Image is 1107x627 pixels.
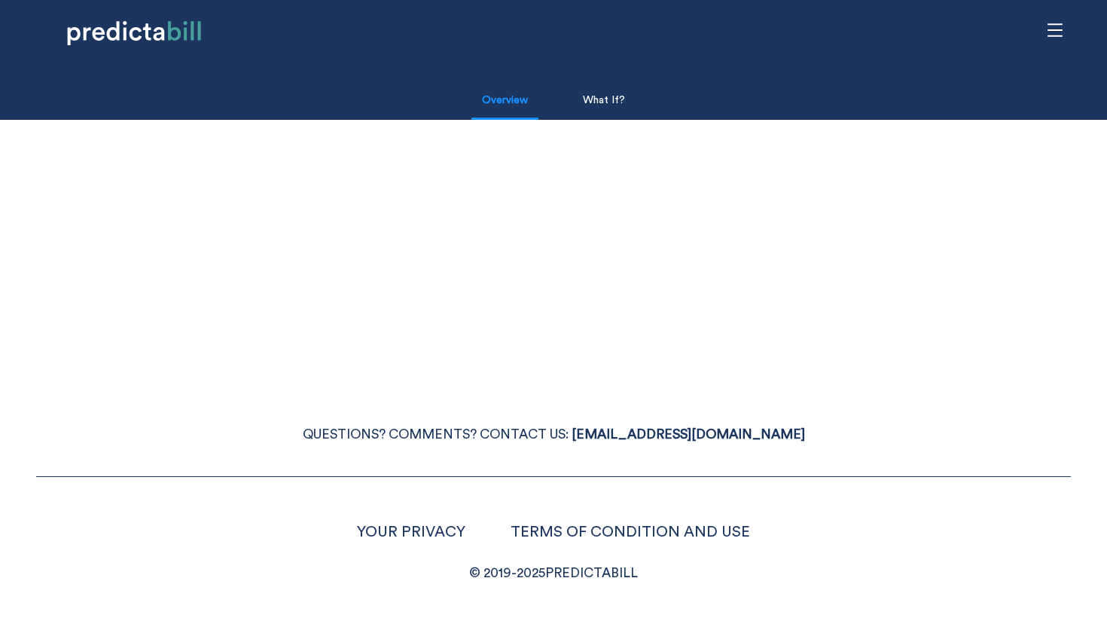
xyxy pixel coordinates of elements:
[574,85,634,116] button: What If?
[473,85,537,116] button: Overview
[36,562,1071,585] p: © 2019- 2025 PREDICTABILL
[511,525,750,540] a: TERMS OF CONDITION AND USE
[357,525,465,540] a: YOUR PRIVACY
[1041,16,1069,44] span: menu
[36,424,1071,446] p: QUESTIONS? COMMENTS? CONTACT US:
[471,84,636,120] ul: NaN
[572,428,805,441] a: [EMAIL_ADDRESS][DOMAIN_NAME]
